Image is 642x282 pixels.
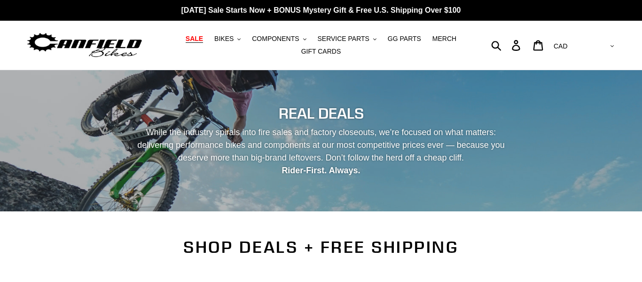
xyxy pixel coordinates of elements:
span: SERVICE PARTS [317,35,369,43]
p: While the industry spirals into fire sales and factory closeouts, we’re focused on what matters: ... [129,126,513,177]
span: GG PARTS [388,35,421,43]
span: MERCH [432,35,456,43]
span: GIFT CARDS [301,48,341,56]
span: SALE [186,35,203,43]
h2: SHOP DEALS + FREE SHIPPING [65,237,577,257]
span: COMPONENTS [252,35,299,43]
button: SERVICE PARTS [313,32,381,45]
button: BIKES [210,32,245,45]
strong: Rider-First. Always. [282,166,360,175]
img: Canfield Bikes [26,31,143,60]
h2: REAL DEALS [65,105,577,122]
button: COMPONENTS [247,32,311,45]
span: BIKES [214,35,234,43]
a: GIFT CARDS [297,45,346,58]
a: MERCH [428,32,461,45]
a: GG PARTS [383,32,426,45]
a: SALE [181,32,208,45]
